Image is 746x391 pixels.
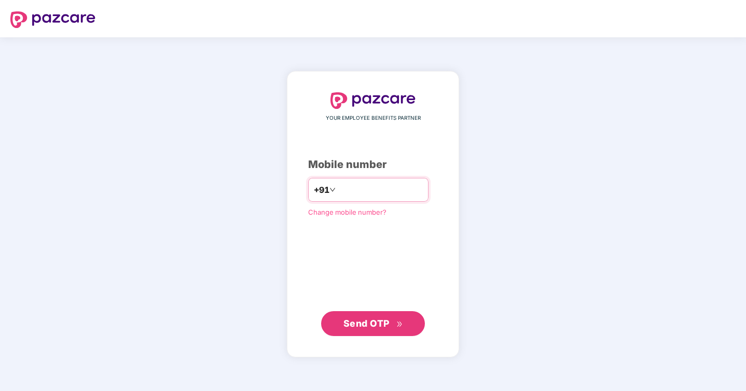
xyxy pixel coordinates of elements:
[314,184,329,197] span: +91
[308,157,438,173] div: Mobile number
[308,208,386,216] a: Change mobile number?
[10,11,95,28] img: logo
[396,321,403,328] span: double-right
[326,114,421,122] span: YOUR EMPLOYEE BENEFITS PARTNER
[330,92,416,109] img: logo
[329,187,336,193] span: down
[321,311,425,336] button: Send OTPdouble-right
[343,318,390,329] span: Send OTP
